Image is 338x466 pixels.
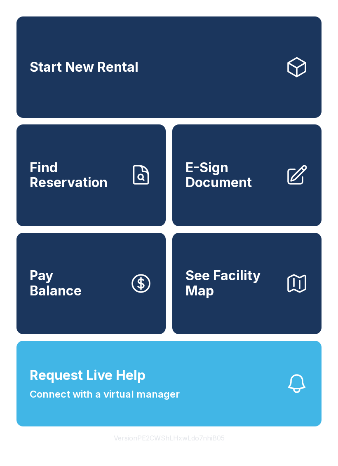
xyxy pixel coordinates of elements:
span: See Facility Map [185,268,279,298]
span: Pay Balance [30,268,82,298]
a: E-Sign Document [172,124,322,226]
a: Start New Rental [16,16,322,118]
span: Request Live Help [30,365,146,385]
button: See Facility Map [172,233,322,334]
a: PayBalance [16,233,166,334]
span: Start New Rental [30,60,138,75]
button: Request Live HelpConnect with a virtual manager [16,341,322,426]
button: VersionPE2CWShLHxwLdo7nhiB05 [107,426,231,450]
span: Connect with a virtual manager [30,387,180,402]
span: E-Sign Document [185,160,279,190]
a: Find Reservation [16,124,166,226]
span: Find Reservation [30,160,123,190]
